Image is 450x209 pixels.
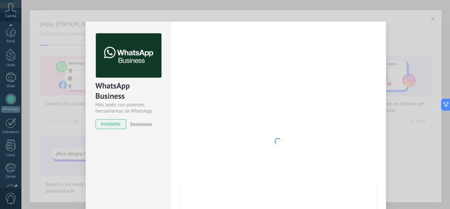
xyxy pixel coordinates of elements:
div: Más leads con potentes herramientas de WhatsApp [96,102,160,114]
div: WhatsApp Business [96,81,160,102]
span: Desinstalar [130,121,153,127]
span: Cuenta [5,14,16,18]
div: Correo [1,175,20,179]
div: Chats [1,84,20,88]
div: Calendario [1,130,20,134]
div: Listas [1,153,20,157]
div: WhatsApp [1,106,20,113]
button: Desinstalar [128,119,153,129]
div: Panel [1,39,20,44]
div: Leads [1,63,20,67]
img: logo_main.png [96,33,161,78]
span: instalado [96,119,126,129]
